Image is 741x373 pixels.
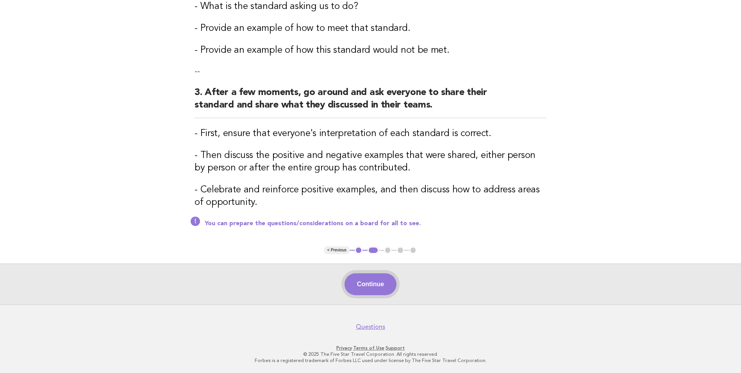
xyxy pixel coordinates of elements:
h3: - Provide an example of how this standard would not be met. [195,44,546,57]
h3: - What is the standard asking us to do? [195,0,546,13]
h3: - Provide an example of how to meet that standard. [195,22,546,35]
a: Terms of Use [353,345,384,351]
p: You can prepare the questions/considerations on a board for all to see. [205,220,546,228]
h3: - Then discuss the positive and negative examples that were shared, either person by person or af... [195,149,546,174]
p: -- [195,66,546,77]
a: Questions [356,323,385,331]
h2: 3. After a few moments, go around and ask everyone to share their standard and share what they di... [195,86,546,118]
a: Privacy [336,345,352,351]
h3: - Celebrate and reinforce positive examples, and then discuss how to address areas of opportunity. [195,184,546,209]
a: Support [386,345,405,351]
button: < Previous [324,246,350,254]
p: © 2025 The Five Star Travel Corporation. All rights reserved. [132,351,610,357]
h3: - First, ensure that everyone's interpretation of each standard is correct. [195,127,546,140]
button: Continue [345,273,396,295]
p: · · [132,345,610,351]
button: 1 [355,246,362,254]
p: Forbes is a registered trademark of Forbes LLC used under license by The Five Star Travel Corpora... [132,357,610,364]
button: 2 [368,246,379,254]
